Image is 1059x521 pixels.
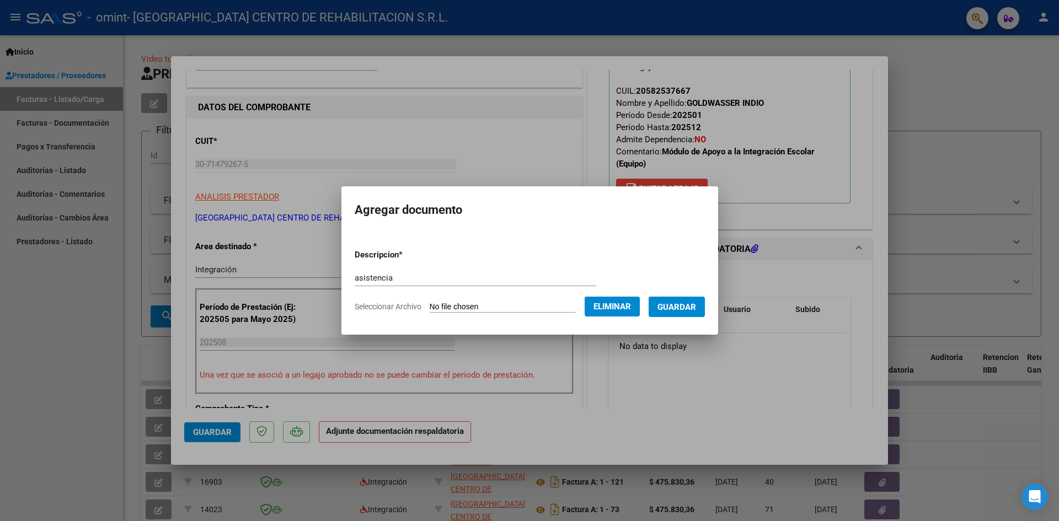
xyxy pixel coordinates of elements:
h2: Agregar documento [355,200,705,221]
button: Guardar [649,297,705,317]
button: Eliminar [585,297,640,316]
span: Guardar [657,302,696,312]
div: Open Intercom Messenger [1021,484,1048,510]
span: Eliminar [593,302,631,311]
span: Seleccionar Archivo [355,302,421,311]
p: Descripcion [355,249,460,261]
